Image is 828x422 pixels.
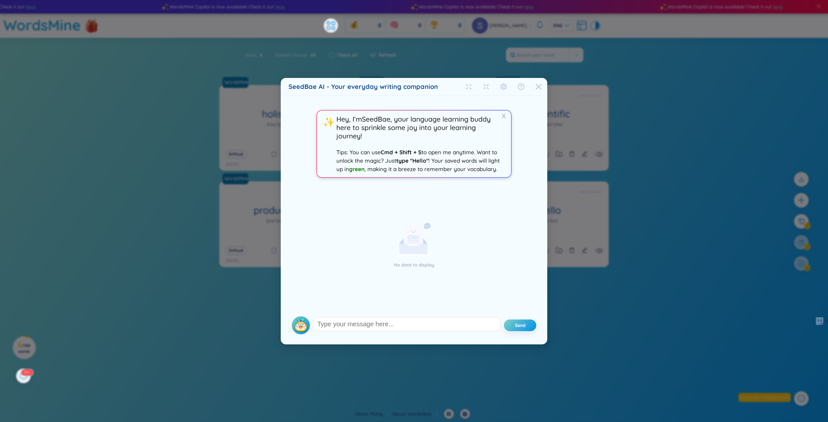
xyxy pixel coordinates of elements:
[530,78,547,95] button: Close
[518,83,524,90] span: question-circle
[321,115,336,173] span: ✨
[349,166,365,172] span: green
[500,112,508,120] span: X
[362,115,390,123] span: SeedBae
[289,83,539,90] div: SeedBae AI - Your everyday writing companion
[465,83,472,90] span: fullscreen
[483,83,489,90] span: fullscreen-exit
[336,115,491,140] span: Hey, I‘m , your language learning buddy here to sprinkle some joy into your learning journey!
[336,149,500,172] span: Tips: You can use to open me anytime. Want to unlock the magic? Just ! Your saved words will ligh...
[292,316,310,334] img: SeedBaeIcon
[381,149,421,156] span: Cmd + Shift + S
[515,322,526,329] span: Send
[500,83,507,90] span: setting
[396,157,429,164] span: type "Hello"
[504,319,536,331] button: Send
[394,261,434,268] p: No data to display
